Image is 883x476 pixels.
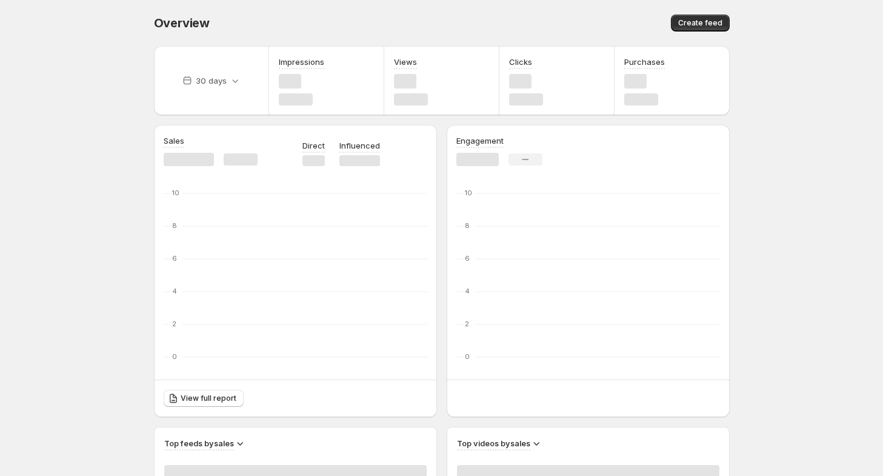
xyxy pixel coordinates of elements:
[394,56,417,68] h3: Views
[172,320,176,328] text: 2
[465,287,470,295] text: 4
[509,56,532,68] h3: Clicks
[456,135,504,147] h3: Engagement
[465,320,469,328] text: 2
[465,254,470,263] text: 6
[172,189,179,197] text: 10
[302,139,325,152] p: Direct
[172,352,177,361] text: 0
[172,254,177,263] text: 6
[172,287,177,295] text: 4
[465,189,472,197] text: 10
[279,56,324,68] h3: Impressions
[465,352,470,361] text: 0
[624,56,665,68] h3: Purchases
[678,18,722,28] span: Create feed
[164,390,244,407] a: View full report
[172,221,177,230] text: 8
[196,75,227,87] p: 30 days
[339,139,380,152] p: Influenced
[164,135,184,147] h3: Sales
[457,437,530,449] h3: Top videos by sales
[465,221,470,230] text: 8
[181,394,236,403] span: View full report
[164,437,234,449] h3: Top feeds by sales
[671,15,730,32] button: Create feed
[154,16,210,30] span: Overview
